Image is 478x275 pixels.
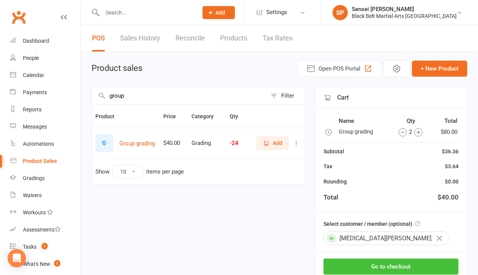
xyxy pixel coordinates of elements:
span: 1 [54,260,60,267]
a: Tax Rates [262,25,293,51]
div: People [23,55,39,61]
a: Tasks 1 [10,238,80,256]
a: Reports [10,101,80,118]
button: Group grading [119,139,155,148]
a: Dashboard [10,32,80,50]
div: Rounding [323,177,347,186]
span: Add [273,139,282,147]
div: Sensei [PERSON_NAME] [352,6,457,13]
div: Waivers [23,192,42,198]
span: Settings [266,4,287,21]
div: Payments [23,89,47,95]
div: What's New [23,261,50,267]
button: Price [163,112,184,121]
span: Add [216,10,225,16]
a: Messages [10,118,80,135]
div: $40.00 [438,192,459,203]
div: Dashboard [23,38,49,44]
a: Products [220,25,247,51]
a: Clubworx [9,8,28,27]
div: Filter [281,91,294,100]
div: items per page [146,169,184,175]
a: Automations [10,135,80,153]
span: Price [163,113,184,119]
div: Subtotal [323,147,344,156]
div: Show [95,165,184,179]
div: Grading [192,140,223,146]
input: Search... [100,7,193,18]
div: Calendar [23,72,44,78]
div: Gradings [23,175,45,181]
div: Product Sales [23,158,57,164]
a: Reconcile [175,25,205,51]
div: 2 [390,127,431,137]
a: Sales History [120,25,160,51]
div: $40.00 [163,140,185,146]
div: $0.00 [445,177,459,186]
span: Open POS Portal [319,64,361,73]
div: Reports [23,106,42,113]
div: Black Belt Martial Arts [GEOGRAPHIC_DATA] [352,13,457,19]
button: Add [256,136,289,150]
a: POS [92,25,105,51]
th: Total [433,116,458,126]
div: Assessments [23,227,61,233]
div: Open Intercom Messenger [8,249,26,267]
span: Product [95,113,123,119]
div: Tasks [23,244,37,250]
a: Payments [10,84,80,101]
a: Assessments [10,221,80,238]
div: Tax [323,162,332,170]
div: SP [333,5,348,20]
h1: Product sales [92,64,142,73]
th: Qty [390,116,433,126]
input: Search products by name, or scan product code [92,87,267,105]
div: G [95,134,113,152]
a: People [10,50,80,67]
div: $3.64 [445,162,459,170]
td: Group grading [338,127,389,137]
div: Cart [315,87,467,109]
div: -24 [230,140,247,146]
div: Workouts [23,209,46,215]
a: Waivers [10,187,80,204]
label: Select customer / member (optional) [323,220,420,228]
div: [MEDICAL_DATA][PERSON_NAME] [323,232,449,245]
div: Messages [23,124,47,130]
span: 1 [42,243,48,249]
a: Gradings [10,170,80,187]
button: + New Product [412,61,467,77]
span: Qty [230,113,247,119]
button: Open POS Portal [298,61,381,77]
button: Add [203,6,235,19]
a: Calendar [10,67,80,84]
button: Qty [230,112,247,121]
a: Workouts [10,204,80,221]
td: $80.00 [433,127,458,137]
button: Product [95,112,123,121]
div: Automations [23,141,54,147]
th: Name [338,116,389,126]
button: Filter [267,87,304,105]
a: Product Sales [10,153,80,170]
button: Go to checkout [323,259,459,275]
div: Total [323,192,338,203]
div: $36.36 [442,147,459,156]
a: What's New1 [10,256,80,273]
button: Category [192,112,222,121]
span: Category [192,113,222,119]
